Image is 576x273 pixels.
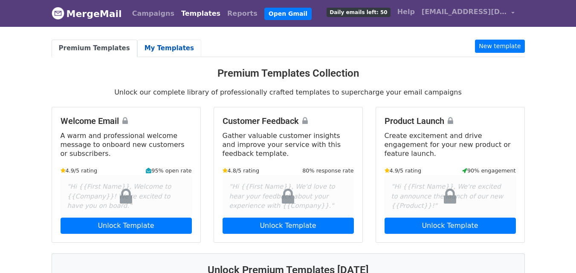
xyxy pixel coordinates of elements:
a: Templates [178,5,224,22]
h4: Product Launch [385,116,516,126]
span: [EMAIL_ADDRESS][DOMAIN_NAME] [422,7,507,17]
a: MergeMail [52,5,122,23]
a: Reports [224,5,261,22]
a: Unlock Template [61,218,192,234]
a: Campaigns [129,5,178,22]
a: Unlock Template [385,218,516,234]
small: 80% response rate [302,167,353,175]
small: 4.9/5 rating [61,167,98,175]
img: MergeMail logo [52,7,64,20]
small: 4.8/5 rating [223,167,260,175]
a: Help [394,3,418,20]
div: "Hi {{First Name}}, We'd love to hear your feedback about your experience with {{Company}}." [223,175,354,218]
p: A warm and professional welcome message to onboard new customers or subscribers. [61,131,192,158]
a: Unlock Template [223,218,354,234]
div: "Hi {{First Name}}, We're excited to announce the launch of our new {{Product}}!" [385,175,516,218]
small: 90% engagement [462,167,516,175]
a: Open Gmail [264,8,312,20]
span: Daily emails left: 50 [327,8,390,17]
h4: Welcome Email [61,116,192,126]
p: Unlock our complete library of professionally crafted templates to supercharge your email campaigns [52,88,525,97]
a: My Templates [137,40,201,57]
p: Gather valuable customer insights and improve your service with this feedback template. [223,131,354,158]
a: Premium Templates [52,40,137,57]
a: New template [475,40,524,53]
a: [EMAIL_ADDRESS][DOMAIN_NAME] [418,3,518,23]
small: 95% open rate [146,167,191,175]
iframe: Chat Widget [533,232,576,273]
small: 4.9/5 rating [385,167,422,175]
p: Create excitement and drive engagement for your new product or feature launch. [385,131,516,158]
h3: Premium Templates Collection [52,67,525,80]
a: Daily emails left: 50 [323,3,394,20]
div: "Hi {{First Name}}, Welcome to {{Company}}! We're excited to have you on board." [61,175,192,218]
h4: Customer Feedback [223,116,354,126]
